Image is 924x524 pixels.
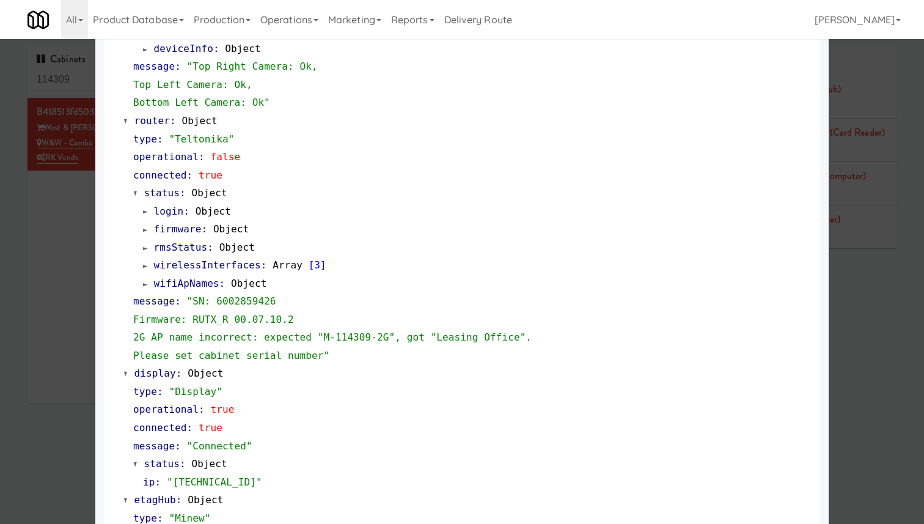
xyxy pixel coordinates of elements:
[169,386,222,397] span: "Display"
[183,205,189,217] span: :
[219,278,226,289] span: :
[191,458,227,470] span: Object
[188,494,223,506] span: Object
[157,512,163,524] span: :
[134,494,176,506] span: etagHub
[133,386,157,397] span: type
[169,512,210,524] span: "Minew"
[170,115,176,127] span: :
[320,259,326,271] span: ]
[154,223,202,235] span: firmware
[169,133,234,145] span: "Teltonika"
[199,422,222,434] span: true
[273,259,302,271] span: Array
[211,404,235,415] span: true
[154,43,213,54] span: deviceInfo
[187,169,193,181] span: :
[199,169,222,181] span: true
[175,440,181,452] span: :
[196,205,231,217] span: Object
[154,205,184,217] span: login
[167,476,262,488] span: "[TECHNICAL_ID]"
[134,115,170,127] span: router
[187,440,252,452] span: "Connected"
[157,133,163,145] span: :
[187,422,193,434] span: :
[144,458,180,470] span: status
[157,386,163,397] span: :
[231,278,266,289] span: Object
[314,259,320,271] span: 3
[225,43,260,54] span: Object
[199,151,205,163] span: :
[180,458,186,470] span: :
[133,295,175,307] span: message
[143,476,155,488] span: ip
[133,440,175,452] span: message
[154,259,261,271] span: wirelessInterfaces
[133,151,199,163] span: operational
[175,61,181,72] span: :
[176,494,182,506] span: :
[211,151,241,163] span: false
[133,133,157,145] span: type
[219,242,255,253] span: Object
[176,367,182,379] span: :
[261,259,267,271] span: :
[134,367,176,379] span: display
[133,512,157,524] span: type
[188,367,223,379] span: Object
[309,259,315,271] span: [
[133,295,538,361] span: "SN: 6002859426 Firmware: RUTX_R_00.07.10.2 2G AP name incorrect: expected "M-114309-2G", got "Le...
[28,9,49,31] img: Micromart
[199,404,205,415] span: :
[133,61,318,108] span: "Top Right Camera: Ok, Top Left Camera: Ok, Bottom Left Camera: Ok"
[182,115,217,127] span: Object
[144,187,180,199] span: status
[191,187,227,199] span: Object
[201,223,207,235] span: :
[154,242,208,253] span: rmsStatus
[154,278,219,289] span: wifiApNames
[133,422,187,434] span: connected
[133,169,187,181] span: connected
[207,242,213,253] span: :
[180,187,186,199] span: :
[213,43,219,54] span: :
[213,223,249,235] span: Object
[155,476,161,488] span: :
[175,295,181,307] span: :
[133,61,175,72] span: message
[133,404,199,415] span: operational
